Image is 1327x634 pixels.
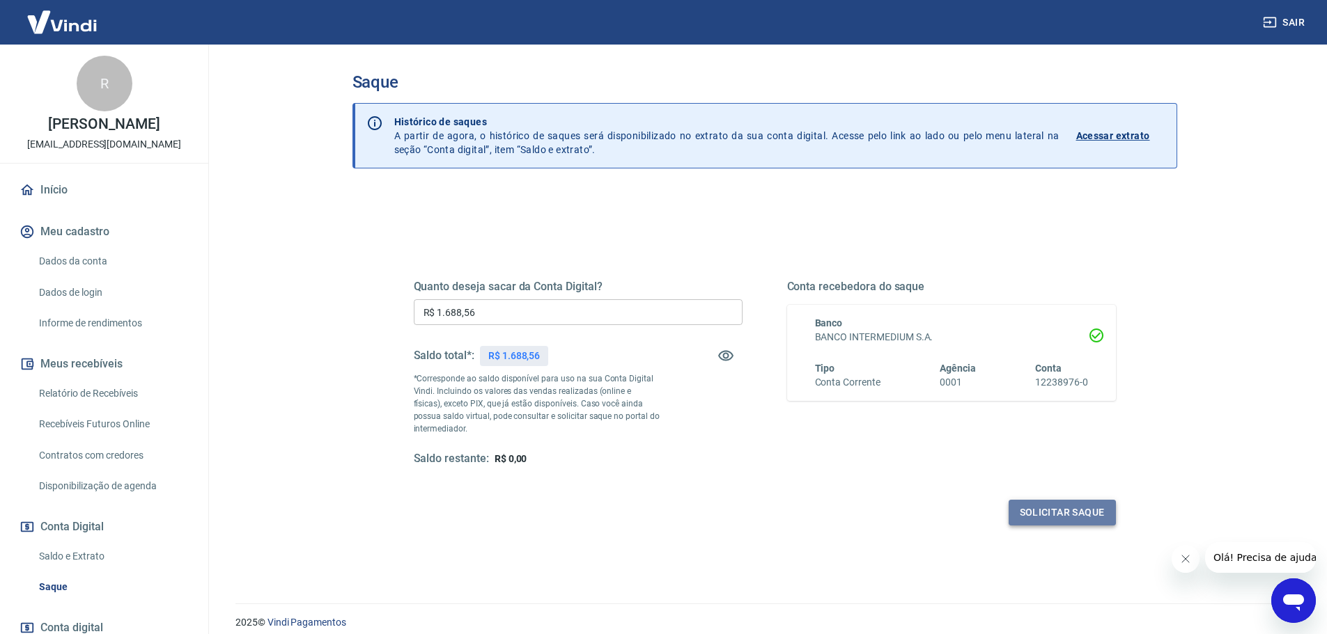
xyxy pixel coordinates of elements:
a: Relatório de Recebíveis [33,379,192,408]
button: Meu cadastro [17,216,192,247]
iframe: Botão para abrir a janela de mensagens [1271,578,1316,623]
a: Vindi Pagamentos [267,617,346,628]
button: Solicitar saque [1009,500,1116,525]
p: [PERSON_NAME] [48,117,160,132]
p: [EMAIL_ADDRESS][DOMAIN_NAME] [27,137,181,152]
a: Disponibilização de agenda [33,472,192,500]
h5: Saldo total*: [414,349,474,363]
p: R$ 1.688,56 [488,349,540,363]
img: Vindi [17,1,107,43]
a: Informe de rendimentos [33,309,192,338]
h6: 12238976-0 [1035,375,1088,390]
p: Histórico de saques [394,115,1060,129]
a: Início [17,175,192,205]
a: Recebíveis Futuros Online [33,410,192,438]
div: R [77,56,132,111]
iframe: Mensagem da empresa [1205,542,1316,573]
span: Tipo [815,363,835,374]
h6: BANCO INTERMEDIUM S.A. [815,330,1088,344]
a: Dados da conta [33,247,192,276]
h6: 0001 [940,375,976,390]
a: Contratos com credores [33,441,192,470]
h3: Saque [352,72,1177,92]
button: Conta Digital [17,512,192,542]
span: R$ 0,00 [495,453,527,464]
h5: Conta recebedora do saque [787,280,1116,294]
p: A partir de agora, o histórico de saques será disponibilizado no extrato da sua conta digital. Ac... [394,115,1060,157]
button: Meus recebíveis [17,349,192,379]
span: Conta [1035,363,1062,374]
h5: Quanto deseja sacar da Conta Digital? [414,280,743,294]
a: Saldo e Extrato [33,542,192,571]
span: Banco [815,317,843,328]
span: Agência [940,363,976,374]
h6: Conta Corrente [815,375,880,390]
a: Saque [33,573,192,601]
h5: Saldo restante: [414,452,489,466]
p: 2025 © [235,615,1294,630]
button: Sair [1260,10,1310,35]
span: Olá! Precisa de ajuda? [8,10,117,21]
p: Acessar extrato [1076,129,1150,143]
iframe: Fechar mensagem [1172,545,1200,573]
p: *Corresponde ao saldo disponível para uso na sua Conta Digital Vindi. Incluindo os valores das ve... [414,372,660,435]
a: Dados de login [33,278,192,307]
a: Acessar extrato [1076,115,1165,157]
